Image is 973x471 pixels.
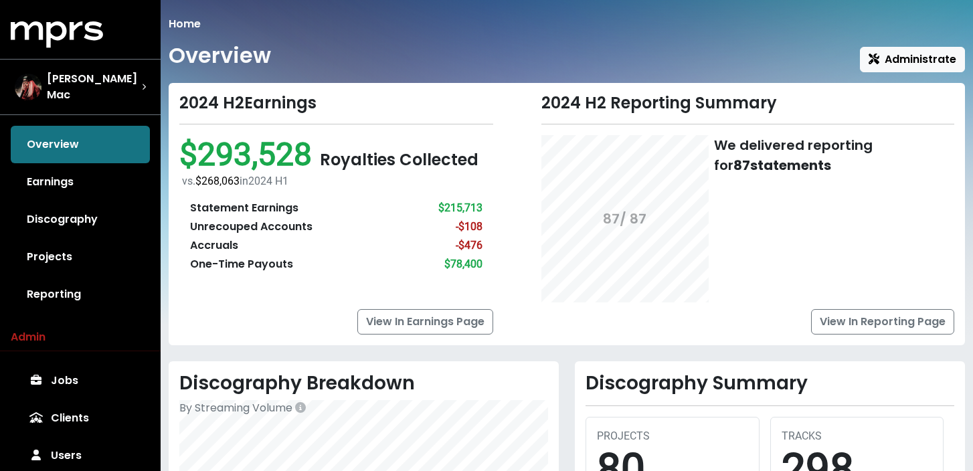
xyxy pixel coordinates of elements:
[169,43,271,68] h1: Overview
[597,428,748,444] div: PROJECTS
[195,175,240,187] span: $268,063
[11,26,103,41] a: mprs logo
[586,372,954,395] h2: Discography Summary
[869,52,956,67] span: Administrate
[811,309,954,335] a: View In Reporting Page
[714,135,955,175] div: We delivered reporting for
[357,309,493,335] a: View In Earnings Page
[11,163,150,201] a: Earnings
[179,135,320,173] span: $293,528
[169,16,201,32] li: Home
[11,201,150,238] a: Discography
[438,200,482,216] div: $215,713
[11,276,150,313] a: Reporting
[456,238,482,254] div: -$476
[190,219,313,235] div: Unrecouped Accounts
[11,362,150,399] a: Jobs
[782,428,933,444] div: TRACKS
[47,71,142,103] span: [PERSON_NAME] Mac
[179,400,292,415] span: By Streaming Volume
[190,200,298,216] div: Statement Earnings
[444,256,482,272] div: $78,400
[169,16,965,32] nav: breadcrumb
[190,238,238,254] div: Accruals
[15,74,41,100] img: The selected account / producer
[179,372,548,395] h2: Discography Breakdown
[456,219,482,235] div: -$108
[179,94,493,113] div: 2024 H2 Earnings
[11,399,150,437] a: Clients
[190,256,293,272] div: One-Time Payouts
[541,94,955,113] div: 2024 H2 Reporting Summary
[320,149,478,171] span: Royalties Collected
[733,156,831,175] b: 87 statements
[182,173,493,189] div: vs. in 2024 H1
[860,47,965,72] button: Administrate
[11,238,150,276] a: Projects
